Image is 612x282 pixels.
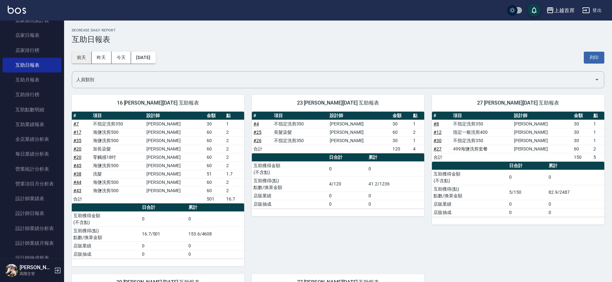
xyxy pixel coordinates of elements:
[572,112,592,120] th: 金額
[73,146,81,151] a: #20
[451,136,512,145] td: 不指定洗剪350
[508,208,547,217] td: 0
[140,242,187,250] td: 0
[367,192,424,200] td: 0
[440,100,597,106] span: 27 [PERSON_NAME][DATE] 互助報表
[73,121,79,126] a: #7
[72,35,604,44] h3: 互助日報表
[572,145,592,153] td: 60
[252,112,272,120] th: #
[205,161,225,170] td: 60
[572,153,592,161] td: 150
[73,171,81,176] a: #38
[512,128,573,136] td: [PERSON_NAME]
[205,186,225,195] td: 60
[140,250,187,258] td: 0
[73,130,81,135] a: #17
[145,170,205,178] td: [PERSON_NAME]
[367,200,424,208] td: 0
[3,87,62,102] a: 互助排行榜
[140,226,187,242] td: 16.7/501
[187,203,244,212] th: 累計
[5,264,18,277] img: Person
[205,120,225,128] td: 30
[328,128,391,136] td: [PERSON_NAME]
[547,208,604,217] td: 0
[140,203,187,212] th: 日合計
[91,161,145,170] td: 海鹽洗剪500
[512,136,573,145] td: [PERSON_NAME]
[252,145,272,153] td: 合計
[91,170,145,178] td: 洗髮
[592,145,604,153] td: 2
[434,138,442,143] a: #30
[391,128,411,136] td: 60
[91,120,145,128] td: 不指定洗剪350
[145,136,205,145] td: [PERSON_NAME]
[592,112,604,120] th: 點
[253,138,261,143] a: #26
[252,112,424,153] table: a dense table
[225,120,244,128] td: 1
[592,136,604,145] td: 1
[272,128,328,136] td: 長髮染髮
[225,112,244,120] th: 點
[252,161,327,176] td: 互助獲得金額 (不含點)
[3,176,62,191] a: 營業項目月分析表
[91,112,145,120] th: 項目
[547,162,604,170] th: 累計
[187,226,244,242] td: 153.6/4608
[508,162,547,170] th: 日合計
[528,4,541,17] button: save
[367,153,424,162] th: 累計
[20,271,52,277] p: 高階主管
[91,145,145,153] td: 加長染髮
[3,236,62,251] a: 設計師業績月報表
[72,112,91,120] th: #
[187,242,244,250] td: 0
[432,170,508,185] td: 互助獲得金額 (不含點)
[434,121,439,126] a: #8
[367,161,424,176] td: 0
[547,185,604,200] td: 82.9/2487
[225,170,244,178] td: 1.7
[451,145,512,153] td: 499海鹽洗剪套餐
[3,162,62,176] a: 營業統計分析表
[91,186,145,195] td: 海鹽洗剪500
[572,128,592,136] td: 30
[205,112,225,120] th: 金額
[580,4,604,16] button: 登出
[432,112,451,120] th: #
[91,136,145,145] td: 海鹽洗剪500
[327,200,367,208] td: 0
[145,153,205,161] td: [PERSON_NAME]
[205,128,225,136] td: 60
[252,192,327,200] td: 店販業績
[205,170,225,178] td: 51
[3,13,62,28] a: 店家區間累計表
[508,170,547,185] td: 0
[145,178,205,186] td: [PERSON_NAME]
[411,112,424,120] th: 點
[544,4,577,17] button: 上越首席
[592,153,604,161] td: 5
[205,195,225,203] td: 501
[72,250,140,258] td: 店販抽成
[225,186,244,195] td: 2
[451,128,512,136] td: 指定一般洗剪400
[73,155,81,160] a: #20
[3,28,62,43] a: 店家日報表
[367,176,424,192] td: 41.2/1236
[3,206,62,221] a: 設計師日報表
[205,136,225,145] td: 60
[92,52,112,64] button: 昨天
[3,43,62,58] a: 店家排行榜
[79,100,236,106] span: 16 [PERSON_NAME][DATE] 互助報表
[225,128,244,136] td: 2
[72,112,244,203] table: a dense table
[252,176,327,192] td: 互助獲得(點) 點數/換算金額
[391,136,411,145] td: 30
[272,120,328,128] td: 不指定洗剪350
[547,170,604,185] td: 0
[327,192,367,200] td: 0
